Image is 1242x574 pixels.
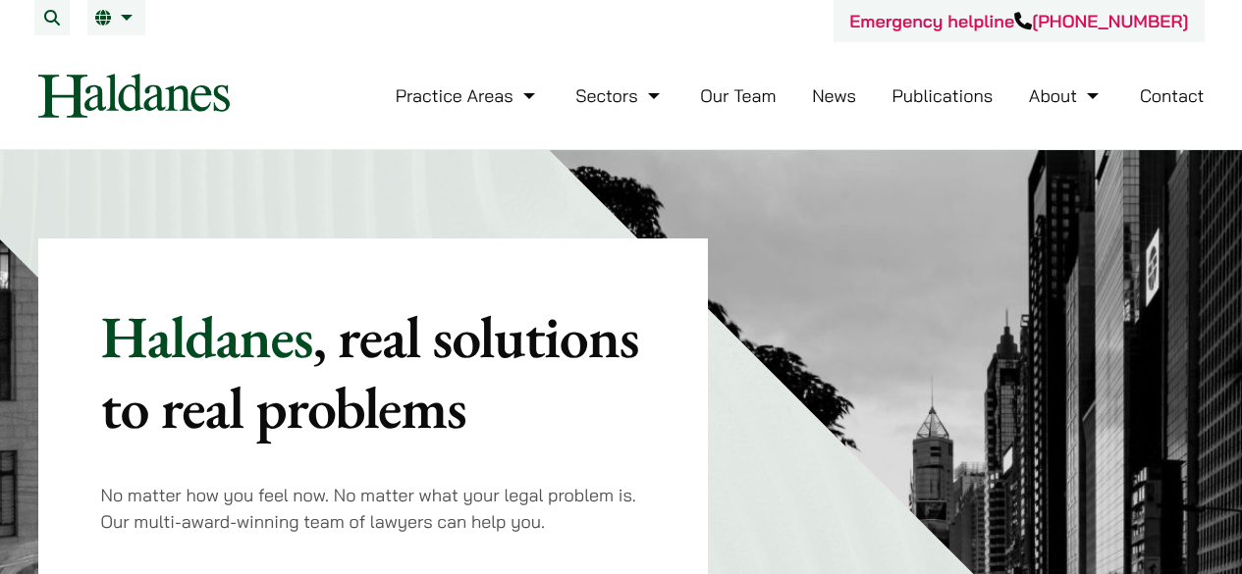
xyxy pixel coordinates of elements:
a: About [1029,84,1104,107]
a: Sectors [575,84,664,107]
a: Publications [892,84,994,107]
a: Our Team [700,84,776,107]
img: Logo of Haldanes [38,74,230,118]
p: Haldanes [101,301,646,443]
p: No matter how you feel now. No matter what your legal problem is. Our multi-award-winning team of... [101,482,646,535]
a: Contact [1140,84,1205,107]
a: Practice Areas [396,84,540,107]
a: EN [95,10,137,26]
a: News [812,84,856,107]
mark: , real solutions to real problems [101,298,639,445]
a: Emergency helpline[PHONE_NUMBER] [849,10,1188,32]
